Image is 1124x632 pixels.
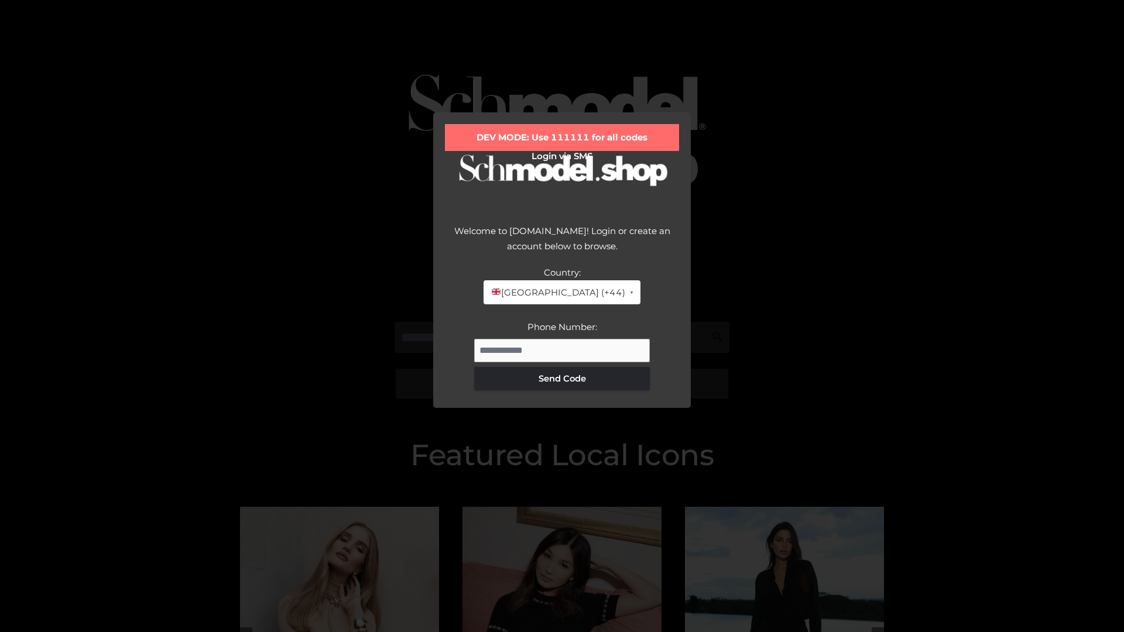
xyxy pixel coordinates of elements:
[474,367,650,390] button: Send Code
[445,224,679,265] div: Welcome to [DOMAIN_NAME]! Login or create an account below to browse.
[544,267,581,278] label: Country:
[527,321,597,332] label: Phone Number:
[445,124,679,151] div: DEV MODE: Use 111111 for all codes
[492,287,501,296] img: 🇬🇧
[491,285,625,300] span: [GEOGRAPHIC_DATA] (+44)
[445,151,679,162] h2: Login via SMS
